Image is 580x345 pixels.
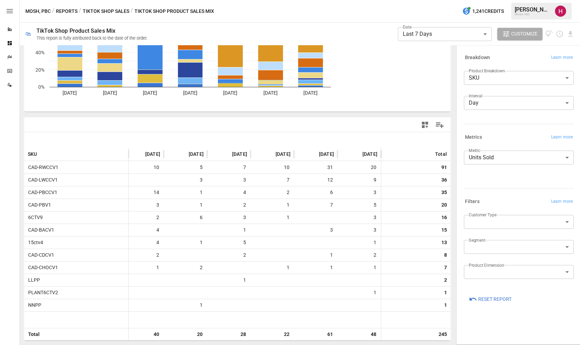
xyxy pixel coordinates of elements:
span: 1 [341,287,377,299]
span: 3 [341,211,377,224]
span: 1 [254,199,291,211]
button: Reports [56,7,77,16]
button: Schedule report [556,30,564,38]
button: Sort [135,149,145,159]
button: Reset Report [464,293,516,305]
div: / [131,7,133,16]
button: TikTok Shop Sales [83,7,129,16]
span: 2 [124,211,160,224]
span: 1 [341,236,377,249]
span: [DATE] [145,151,160,158]
div: 16 [441,211,447,224]
span: 3 [167,174,204,186]
span: 7 [297,199,334,211]
span: 6 [167,211,204,224]
span: 1 [254,211,291,224]
span: 6 [297,186,334,199]
span: 48 [341,328,377,340]
button: Hayton Oei [551,1,570,21]
span: 3 [341,186,377,199]
button: 1,241Credits [459,5,507,18]
span: 2 [341,249,377,261]
div: 245 [439,328,447,340]
text: [DATE] [103,90,117,96]
button: Customize [497,28,542,40]
span: 40 [124,328,160,340]
span: CAD-PBV1 [25,202,51,208]
label: Product Dimension [469,262,504,268]
span: SKU [28,151,37,158]
div: TikTok Shop Product Sales Mix [36,27,115,34]
span: 2 [124,249,160,261]
h6: Metrics [465,134,482,141]
span: 1 [254,262,291,274]
span: CAD-BACV1 [25,227,54,233]
span: 31 [297,161,334,174]
span: 1 [297,262,334,274]
div: 8 [444,249,447,261]
div: 15 [441,224,447,236]
span: 3 [211,174,247,186]
text: [DATE] [63,90,77,96]
label: Date [403,24,411,30]
span: [DATE] [232,151,247,158]
div: 35 [441,186,447,199]
text: 40% [35,50,44,55]
text: [DATE] [304,90,318,96]
span: 1,241 Credits [472,7,504,16]
span: [DATE] [362,151,377,158]
span: CAD-LWCCV1 [25,177,58,183]
div: Day [464,96,574,110]
label: Customer Type [469,212,497,218]
span: 1 [211,224,247,236]
span: 1 [167,199,204,211]
div: 1 [444,287,447,299]
button: Sort [352,149,362,159]
h6: Breakdown [465,54,490,62]
h6: Filters [465,198,480,206]
span: 20 [167,328,204,340]
span: 7 [254,174,291,186]
div: Units Sold [464,151,574,165]
button: Sort [309,149,318,159]
span: 15ctv4 [25,240,43,245]
span: CAD-CHOCV1 [25,265,58,270]
span: 2 [254,186,291,199]
span: 20 [341,161,377,174]
span: 10 [254,161,291,174]
text: [DATE] [183,90,197,96]
span: 5 [167,161,204,174]
span: 61 [297,328,334,340]
div: 36 [441,174,447,186]
span: 3 [341,224,377,236]
text: 20% [35,67,44,73]
div: 7 [444,262,447,274]
span: 1 [167,236,204,249]
span: 3 [297,224,334,236]
span: 4 [124,224,160,236]
button: Download report [566,30,574,38]
span: 2 [167,262,204,274]
text: [DATE] [143,90,157,96]
button: Manage Columns [432,117,448,133]
span: 2 [211,199,247,211]
button: View documentation [545,28,553,40]
span: PLANT6CTV2 [25,290,58,295]
span: [DATE] [319,151,334,158]
button: Sort [265,149,275,159]
span: 4 [124,236,160,249]
button: Sort [222,149,231,159]
text: 0% [38,84,44,90]
span: NNPP [25,302,41,308]
span: 22 [254,328,291,340]
button: Sort [178,149,188,159]
span: [DATE] [189,151,204,158]
span: 5 [341,199,377,211]
span: 1 [167,299,204,311]
span: LLPP [25,277,40,283]
label: Interval [469,93,482,99]
span: Reset Report [478,295,512,304]
text: [DATE] [223,90,238,96]
span: Learn more [551,198,573,205]
div: SKU [464,71,574,85]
